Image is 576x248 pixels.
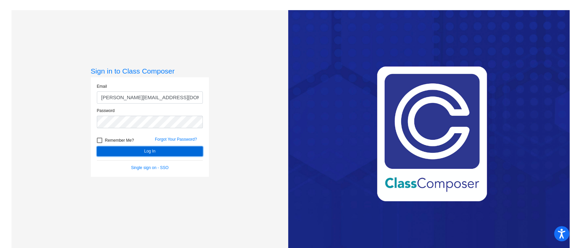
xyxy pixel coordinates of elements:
[91,67,209,75] h3: Sign in to Class Composer
[131,165,168,170] a: Single sign on - SSO
[97,146,203,156] button: Log In
[155,137,197,142] a: Forgot Your Password?
[105,136,134,144] span: Remember Me?
[97,83,107,89] label: Email
[97,108,115,114] label: Password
